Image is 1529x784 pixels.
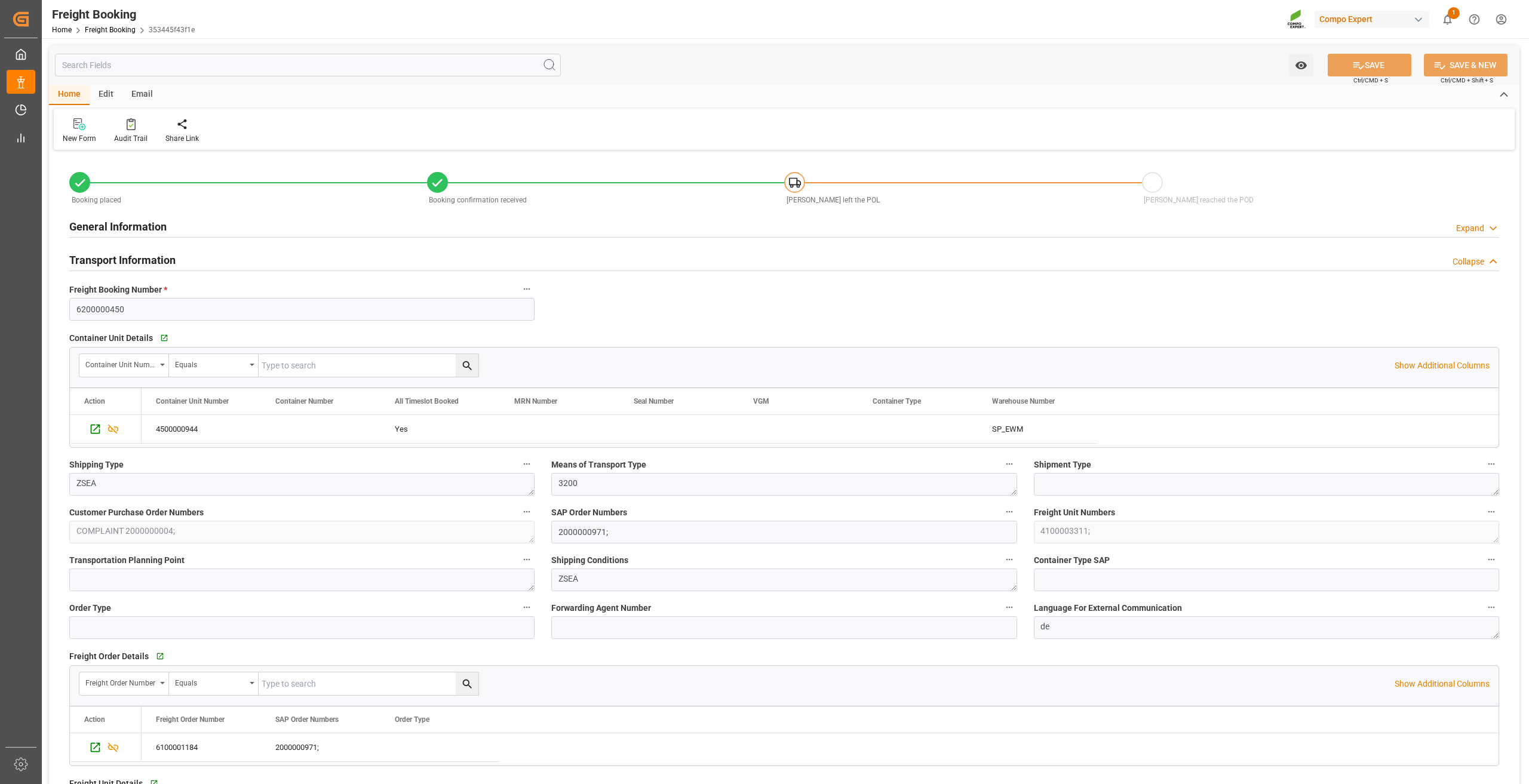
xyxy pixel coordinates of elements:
button: search button [456,354,478,377]
button: SAP Order Numbers [1002,504,1017,519]
span: VGM [753,397,769,405]
p: Show Additional Columns [1395,678,1490,690]
button: open menu [79,672,169,695]
div: New Form [63,133,96,144]
span: Freight Order Number [156,715,225,724]
div: 2000000971; [261,733,380,761]
div: Share Link [165,133,199,144]
span: Shipping Type [69,459,124,471]
span: 1 [1448,7,1460,19]
button: Container Type SAP [1484,552,1499,567]
textarea: COMPLAINT 2000000004; [69,521,535,543]
button: show 1 new notifications [1434,6,1461,33]
div: Freight Booking [52,5,195,23]
a: Home [52,26,72,34]
span: Forwarding Agent Number [551,602,651,614]
button: open menu [79,354,169,377]
textarea: 4100003311; [1034,521,1499,543]
span: Container Unit Details [69,332,153,345]
button: Shipping Conditions [1002,552,1017,567]
div: Press SPACE to select this row. [70,415,142,444]
div: Container Unit Number [85,356,156,370]
span: [PERSON_NAME] reached the POD [1144,196,1254,204]
button: Means of Transport Type [1002,456,1017,472]
span: Container Type [873,397,921,405]
div: 4500000944 [142,415,261,443]
div: Freight Order Number [85,675,156,688]
span: SAP Order Numbers [275,715,339,724]
span: Means of Transport Type [551,459,646,471]
button: search button [456,672,478,695]
span: Warehouse Number [992,397,1055,405]
input: Search Fields [55,54,561,76]
span: SAP Order Numbers [551,506,627,519]
div: Equals [175,675,245,688]
span: [PERSON_NAME] left the POL [787,196,880,204]
button: SAVE [1328,54,1411,76]
span: Freight Order Details [69,650,149,663]
button: Language For External Communication [1484,599,1499,615]
input: Type to search [259,672,478,695]
button: open menu [169,354,259,377]
div: Press SPACE to select this row. [70,733,142,762]
span: Booking placed [72,196,121,204]
div: Action [84,397,105,405]
span: Shipment Type [1034,459,1091,471]
div: Expand [1456,222,1484,235]
span: Order Type [395,715,429,724]
span: Freight Unit Numbers [1034,506,1115,519]
div: 6100001184 [142,733,261,761]
button: Forwarding Agent Number [1002,599,1017,615]
div: Equals [175,356,245,370]
div: Audit Trail [114,133,148,144]
span: Shipping Conditions [551,554,628,567]
textarea: ZSEA [69,473,535,496]
button: Customer Purchase Order Numbers [519,504,535,519]
input: Type to search [259,354,478,377]
span: Transportation Planning Point [69,554,185,567]
div: Compo Expert [1315,11,1429,28]
button: Compo Expert [1315,8,1434,30]
div: Yes [395,416,486,443]
span: MRN Number [514,397,557,405]
h2: General Information [69,219,167,235]
span: Booking confirmation received [429,196,527,204]
span: All Timeslot Booked [395,397,459,405]
span: Ctrl/CMD + S [1353,76,1388,85]
button: Transportation Planning Point [519,552,535,567]
button: Freight Booking Number * [519,281,535,297]
button: open menu [1289,54,1313,76]
div: Press SPACE to select this row. [142,733,500,762]
button: SAVE & NEW [1424,54,1507,76]
span: Freight Booking Number [69,284,167,296]
button: Shipment Type [1484,456,1499,472]
div: Collapse [1453,256,1484,268]
textarea: de [1034,616,1499,639]
img: Screenshot%202023-09-29%20at%2010.02.21.png_1712312052.png [1287,9,1306,30]
h2: Transport Information [69,252,176,268]
p: Show Additional Columns [1395,359,1490,372]
span: Container Unit Number [156,397,229,405]
textarea: 3200 [551,473,1017,496]
div: SP_EWM [978,415,1097,443]
button: open menu [169,672,259,695]
div: Edit [90,85,122,105]
span: Container Type SAP [1034,554,1110,567]
button: Freight Unit Numbers [1484,504,1499,519]
div: Action [84,715,105,724]
div: Press SPACE to select this row. [142,415,1097,444]
textarea: ZSEA [551,568,1017,591]
div: Email [122,85,162,105]
span: Ctrl/CMD + Shift + S [1441,76,1493,85]
a: Freight Booking [85,26,136,34]
span: Language For External Communication [1034,602,1182,614]
span: Order Type [69,602,111,614]
button: Order Type [519,599,535,615]
button: Help Center [1461,6,1488,33]
button: Shipping Type [519,456,535,472]
span: Customer Purchase Order Numbers [69,506,204,519]
span: Container Number [275,397,333,405]
div: Home [49,85,90,105]
span: Seal Number [634,397,674,405]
